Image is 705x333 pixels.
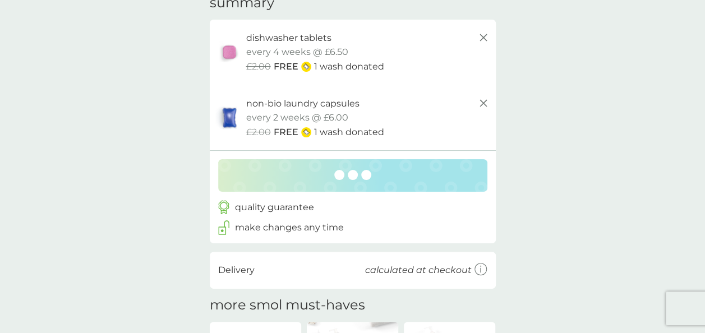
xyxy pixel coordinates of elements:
[235,200,314,215] p: quality guarantee
[314,125,384,140] p: 1 wash donated
[235,220,344,235] p: make changes any time
[210,297,365,313] h2: more smol must-haves
[246,45,348,59] p: every 4 weeks @ £6.50
[218,263,255,277] p: Delivery
[246,59,271,74] span: £2.00
[246,125,271,140] span: £2.00
[365,263,472,277] p: calculated at checkout
[246,31,331,45] p: dishwasher tablets
[246,110,348,125] p: every 2 weeks @ £6.00
[274,59,298,74] span: FREE
[274,125,298,140] span: FREE
[314,59,384,74] p: 1 wash donated
[246,96,360,111] p: non-bio laundry capsules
